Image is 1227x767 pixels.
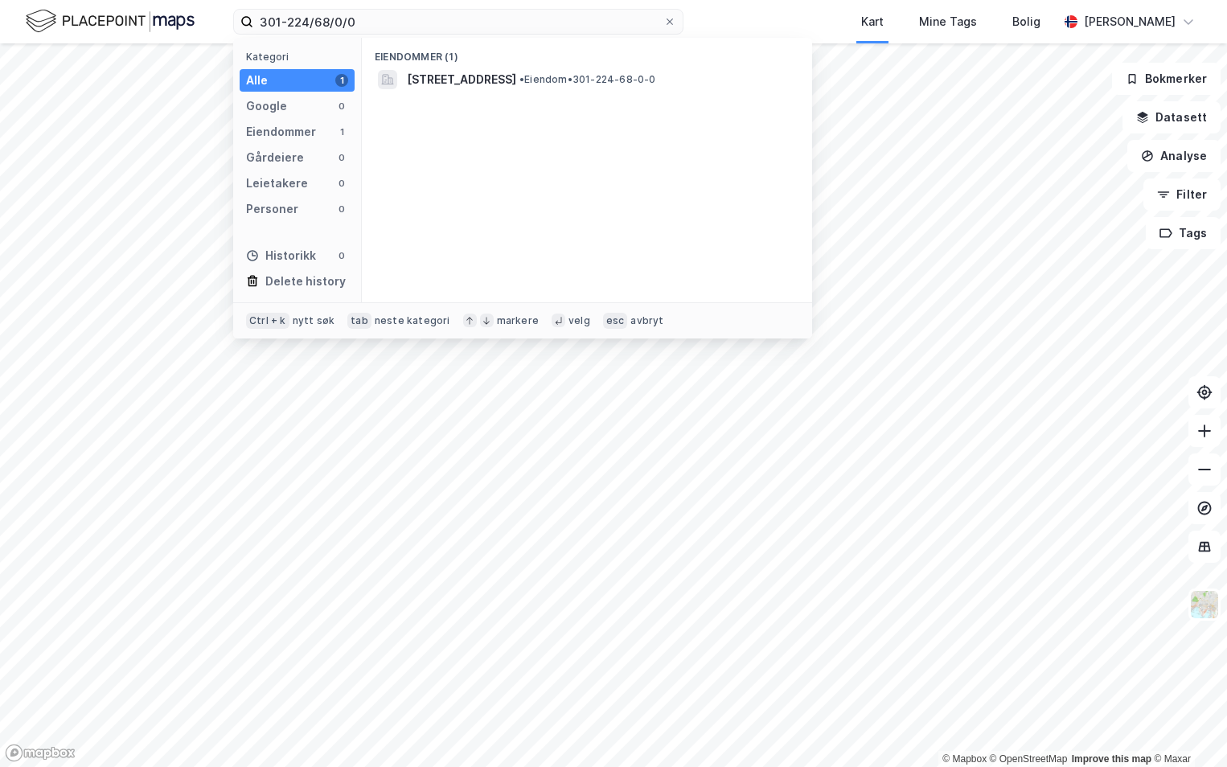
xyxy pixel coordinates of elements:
[293,314,335,327] div: nytt søk
[861,12,884,31] div: Kart
[347,313,371,329] div: tab
[1146,217,1221,249] button: Tags
[246,246,316,265] div: Historikk
[335,249,348,262] div: 0
[990,753,1068,765] a: OpenStreetMap
[246,313,289,329] div: Ctrl + k
[246,96,287,116] div: Google
[335,151,348,164] div: 0
[568,314,590,327] div: velg
[1147,690,1227,767] iframe: Chat Widget
[246,174,308,193] div: Leietakere
[335,203,348,215] div: 0
[407,70,516,89] span: [STREET_ADDRESS]
[246,51,355,63] div: Kategori
[335,177,348,190] div: 0
[335,100,348,113] div: 0
[253,10,663,34] input: Søk på adresse, matrikkel, gårdeiere, leietakere eller personer
[375,314,450,327] div: neste kategori
[246,71,268,90] div: Alle
[1012,12,1040,31] div: Bolig
[1112,63,1221,95] button: Bokmerker
[5,744,76,762] a: Mapbox homepage
[630,314,663,327] div: avbryt
[1127,140,1221,172] button: Analyse
[265,272,346,291] div: Delete history
[1143,178,1221,211] button: Filter
[1122,101,1221,133] button: Datasett
[942,753,987,765] a: Mapbox
[497,314,539,327] div: markere
[603,313,628,329] div: esc
[919,12,977,31] div: Mine Tags
[246,122,316,142] div: Eiendommer
[335,125,348,138] div: 1
[519,73,656,86] span: Eiendom • 301-224-68-0-0
[362,38,812,67] div: Eiendommer (1)
[1189,589,1220,620] img: Z
[1084,12,1176,31] div: [PERSON_NAME]
[246,148,304,167] div: Gårdeiere
[246,199,298,219] div: Personer
[335,74,348,87] div: 1
[519,73,524,85] span: •
[1072,753,1151,765] a: Improve this map
[26,7,195,35] img: logo.f888ab2527a4732fd821a326f86c7f29.svg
